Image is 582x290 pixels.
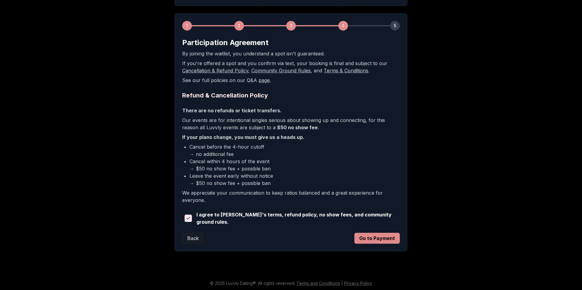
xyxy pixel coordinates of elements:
[182,21,192,31] div: 1
[286,21,296,31] div: 3
[234,21,244,31] div: 2
[251,68,311,74] a: Community Ground Rules
[182,133,400,141] p: If your plans change, you must give us a heads up.
[182,60,400,74] p: If you're offered a spot and you confirm via text, your booking is final and subject to our , , a...
[344,281,372,286] a: Privacy Policy
[189,158,400,172] li: Cancel within 4 hours of the event → $50 no show fee + possible ban
[182,117,400,131] p: Our events are for intentional singles serious about showing up and connecting, for this reason a...
[341,281,343,286] span: |
[338,21,348,31] div: 4
[189,172,400,187] li: Leave the event early without notice → $50 no show fee + possible ban
[182,91,400,100] h2: Refund & Cancellation Policy
[182,68,248,74] a: Cancellation & Refund Policy
[182,38,400,48] h2: Participation Agreement
[182,50,400,57] p: By joining the waitlist, you understand a spot isn't guaranteed.
[182,189,400,204] p: We appreciate your communication to keep ratios balanced and a great experience for everyone.
[182,233,204,244] button: Back
[182,107,400,114] p: There are no refunds or ticket transfers.
[277,124,318,130] b: $50 no show fee
[390,21,400,31] div: 5
[324,68,368,74] a: Terms & Conditions
[259,77,270,83] a: page
[196,211,400,226] span: I agree to [PERSON_NAME]'s terms, refund policy, no show fees, and community ground rules.
[354,233,400,244] button: Go to Payment
[296,281,340,286] a: Terms and Conditions
[182,77,400,84] p: See our full policies on our Q&A .
[189,143,400,158] li: Cancel before the 4-hour cutoff → no additional fee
